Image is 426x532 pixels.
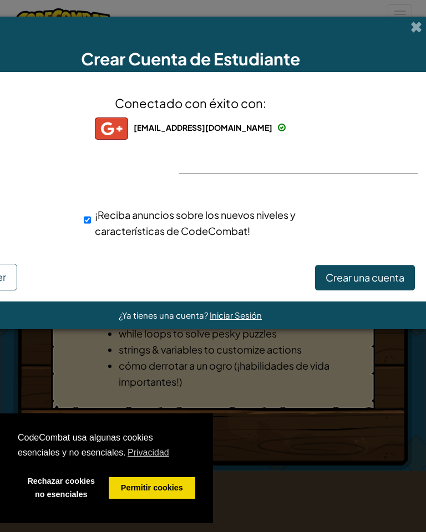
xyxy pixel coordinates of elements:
[119,310,210,320] span: ¿Ya tienes una cuenta?
[134,122,272,132] span: [EMAIL_ADDRESS][DOMAIN_NAME]
[95,208,296,237] span: ¡Reciba anuncios sobre los nuevos niveles y características de CodeCombat!
[18,431,195,461] span: CodeCombat usa algunas cookies esenciales y no esenciales.
[84,209,91,231] input: ¡Reciba anuncios sobre los nuevos niveles y características de CodeCombat!
[81,48,300,69] span: Crear Cuenta de Estudiante
[95,117,128,140] img: gplus_small.png
[315,265,415,290] button: Crear una cuenta
[115,95,266,111] span: Conectado con éxito con:
[18,470,104,506] a: deny cookies
[326,271,404,284] span: Crear una cuenta
[198,11,415,114] iframe: Cuadro de diálogo Iniciar sesión con Google
[210,310,262,320] a: Iniciar Sesión
[126,444,171,461] a: learn more about cookies
[109,477,195,499] a: allow cookies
